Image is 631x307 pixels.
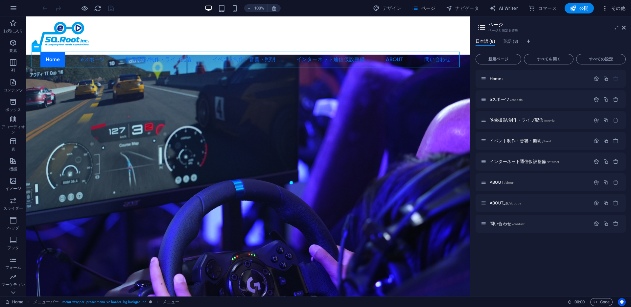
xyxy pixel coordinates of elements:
div: 削除 [613,221,619,226]
p: コンテンツ [3,87,23,93]
h3: ページと設定を管理 [488,28,613,34]
span: クリックして選択し、ダブルクリックして編集します [33,298,59,306]
div: 設定 [594,138,599,144]
button: すべてを開く [524,54,573,64]
p: お気に入り [3,28,23,34]
button: 新規ページ [476,54,521,64]
span: . menu-wrapper .preset-menu-v2-border .bg-background [61,298,147,306]
span: クリックしてページを開く [490,221,525,226]
div: インターネット通信仮設整備/internet [488,159,590,164]
span: AI Writer [489,5,518,12]
div: ABOUT_a/about-a [488,201,590,205]
button: デザイン [370,3,404,13]
div: eスポーツ/esports [488,97,590,102]
span: ページ [412,5,435,12]
div: 設定 [594,179,599,185]
div: 設定 [594,159,599,164]
button: コマース [526,3,559,13]
span: /internet [547,160,559,164]
span: クリックしてページを開く [490,138,551,143]
span: すべての設定 [579,57,623,61]
button: すべての設定 [576,54,626,64]
span: /about-a [508,201,521,205]
div: 映像撮影/制作・ライブ配信/movie [488,118,590,122]
div: 複製 [603,179,609,185]
button: AI Writer [487,3,521,13]
span: クリックしてページを開く [490,118,554,123]
div: ABOUT/about [488,180,590,184]
div: 設定 [594,200,599,206]
div: 削除 [613,179,619,185]
a: クリックして選択をキャンセルし、ダブルクリックしてページを開きます [5,298,23,306]
button: 公開 [565,3,594,13]
span: /about [504,181,514,184]
div: 削除 [613,117,619,123]
p: イメージ [5,186,21,191]
div: 削除 [613,138,619,144]
span: クリックしてページを開く [490,159,559,164]
p: フォーム [5,265,21,270]
span: 公開 [570,5,589,12]
p: 機能 [9,166,17,172]
p: ヘッダ [7,225,19,231]
h2: ページ [488,22,626,28]
h6: セッション時間 [568,298,585,306]
span: 日本語 (8) [476,37,495,47]
span: クリックして選択し、ダブルクリックして編集します [162,298,179,306]
div: 複製 [603,76,609,82]
button: reload [94,4,102,12]
button: ページ [409,3,438,13]
button: プレビューモードを終了して編集を続けるには、ここをクリックしてください [81,4,88,12]
div: 設定 [594,97,599,102]
button: 100% [244,4,268,12]
i: ページのリロード [94,5,102,12]
div: 問い合わせ/contact [488,222,590,226]
div: 言語タブ [476,39,626,51]
div: 複製 [603,117,609,123]
span: クリックしてページを開く [490,180,514,185]
div: デザイン (Ctrl+Alt+Y) [370,3,404,13]
div: 開始ページは削除できません [613,76,619,82]
span: : [579,299,580,304]
div: 削除 [613,200,619,206]
span: コマース [528,5,557,12]
span: クリックしてページを開く [490,76,503,81]
i: この要素はカスタマイズ可能なプリセットです [149,300,152,304]
div: 複製 [603,221,609,226]
i: サイズ変更時に、選択した端末にあわせてズームレベルを自動調整します。 [271,5,277,11]
button: Code [590,298,613,306]
div: 設定 [594,76,599,82]
span: /movie [544,119,554,122]
span: /esports [510,98,523,102]
p: 表 [11,147,15,152]
div: 複製 [603,159,609,164]
span: その他 [602,5,625,12]
div: 複製 [603,138,609,144]
span: /contact [512,222,525,226]
span: /ibent [542,139,551,143]
button: Usercentrics [618,298,626,306]
div: 設定 [594,117,599,123]
span: クリックしてページを開く [490,97,523,102]
span: ナビゲータ [446,5,479,12]
button: その他 [599,3,628,13]
p: 列 [11,68,15,73]
span: 英語 (8) [503,37,519,47]
h6: 100% [254,4,265,12]
span: すべてを開く [527,57,571,61]
nav: breadcrumb [33,298,180,306]
span: 00 00 [574,298,585,306]
div: 削除 [613,97,619,102]
p: スライダー [3,206,23,211]
p: フッタ [7,245,19,250]
span: Code [593,298,610,306]
span: クリックしてページを開く [490,201,521,205]
div: 削除 [613,159,619,164]
span: / [502,77,503,81]
span: デザイン [373,5,401,12]
button: ナビゲータ [443,3,481,13]
div: Home/ [488,77,590,81]
div: 複製 [603,97,609,102]
div: 設定 [594,221,599,226]
span: 新規ページ [479,57,518,61]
